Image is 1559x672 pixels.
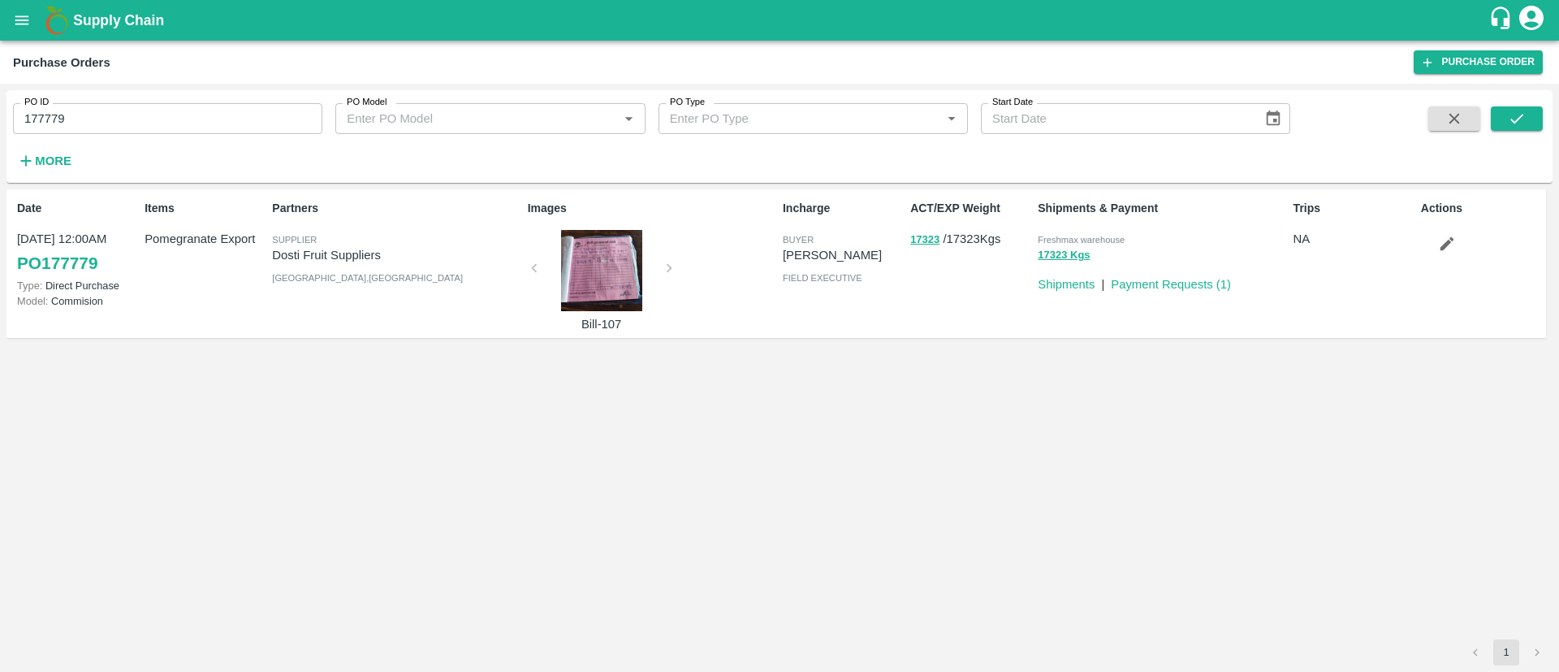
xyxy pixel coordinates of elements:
span: Freshmax warehouse [1038,235,1125,245]
span: [GEOGRAPHIC_DATA] , [GEOGRAPHIC_DATA] [272,273,463,283]
img: logo [41,4,73,37]
label: PO Model [347,96,387,109]
span: Type: [17,280,42,292]
nav: pagination navigation [1460,639,1553,665]
input: Enter PO ID [13,103,322,134]
p: Images [528,200,776,217]
div: Purchase Orders [13,52,110,73]
a: Shipments [1038,278,1095,291]
p: Pomegranate Export [145,230,266,248]
strong: More [35,154,71,167]
p: Partners [272,200,520,217]
p: ACT/EXP Weight [910,200,1031,217]
button: Open [941,108,962,129]
a: Supply Chain [73,9,1488,32]
span: Supplier [272,235,317,245]
span: buyer [783,235,814,245]
a: Purchase Order [1414,50,1543,74]
p: / 17323 Kgs [910,230,1031,249]
button: 17323 Kgs [1038,246,1090,265]
p: Bill-107 [541,315,663,333]
button: Choose date [1258,103,1289,134]
button: More [13,147,76,175]
div: | [1095,269,1104,293]
p: Dosti Fruit Suppliers [272,246,520,264]
label: PO Type [670,96,705,109]
p: Incharge [783,200,904,217]
p: [DATE] 12:00AM [17,230,138,248]
button: Open [618,108,639,129]
p: NA [1293,230,1414,248]
span: Model: [17,295,48,307]
b: Supply Chain [73,12,164,28]
p: Shipments & Payment [1038,200,1286,217]
p: Commision [17,293,138,309]
span: field executive [783,273,862,283]
button: 17323 [910,231,939,249]
p: Direct Purchase [17,278,138,293]
button: open drawer [3,2,41,39]
label: PO ID [24,96,49,109]
input: Enter PO Type [663,108,915,129]
a: PO177779 [17,249,97,278]
label: Start Date [992,96,1033,109]
input: Enter PO Model [340,108,592,129]
p: Trips [1293,200,1414,217]
p: Date [17,200,138,217]
button: page 1 [1493,639,1519,665]
div: customer-support [1488,6,1517,35]
p: Actions [1421,200,1542,217]
input: Start Date [981,103,1251,134]
p: [PERSON_NAME] [783,246,904,264]
a: Payment Requests (1) [1111,278,1231,291]
p: Items [145,200,266,217]
div: account of current user [1517,3,1546,37]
